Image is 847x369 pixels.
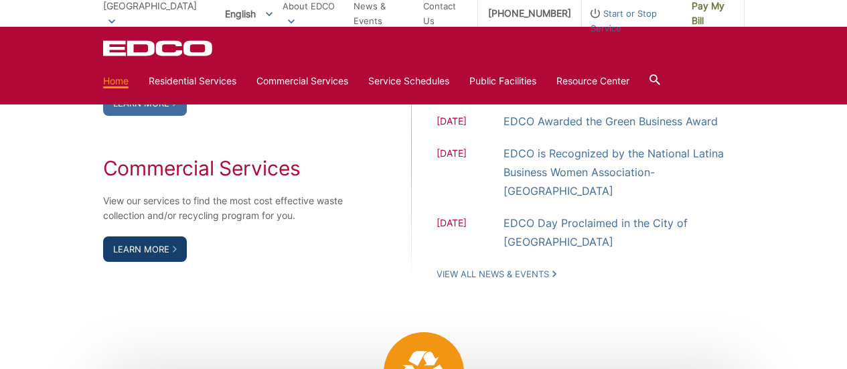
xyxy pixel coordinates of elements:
[437,114,504,131] span: [DATE]
[215,3,283,25] span: English
[556,74,629,88] a: Resource Center
[103,74,129,88] a: Home
[469,74,536,88] a: Public Facilities
[103,236,187,262] a: Learn More
[437,216,504,251] span: [DATE]
[504,214,745,251] a: EDCO Day Proclaimed in the City of [GEOGRAPHIC_DATA]
[256,74,348,88] a: Commercial Services
[504,144,745,200] a: EDCO is Recognized by the National Latina Business Women Association-[GEOGRAPHIC_DATA]
[103,194,356,223] p: View our services to find the most cost effective waste collection and/or recycling program for you.
[368,74,449,88] a: Service Schedules
[437,146,504,200] span: [DATE]
[504,112,718,131] a: EDCO Awarded the Green Business Award
[437,268,556,280] a: View All News & Events
[103,40,214,56] a: EDCD logo. Return to the homepage.
[149,74,236,88] a: Residential Services
[103,156,356,180] h2: Commercial Services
